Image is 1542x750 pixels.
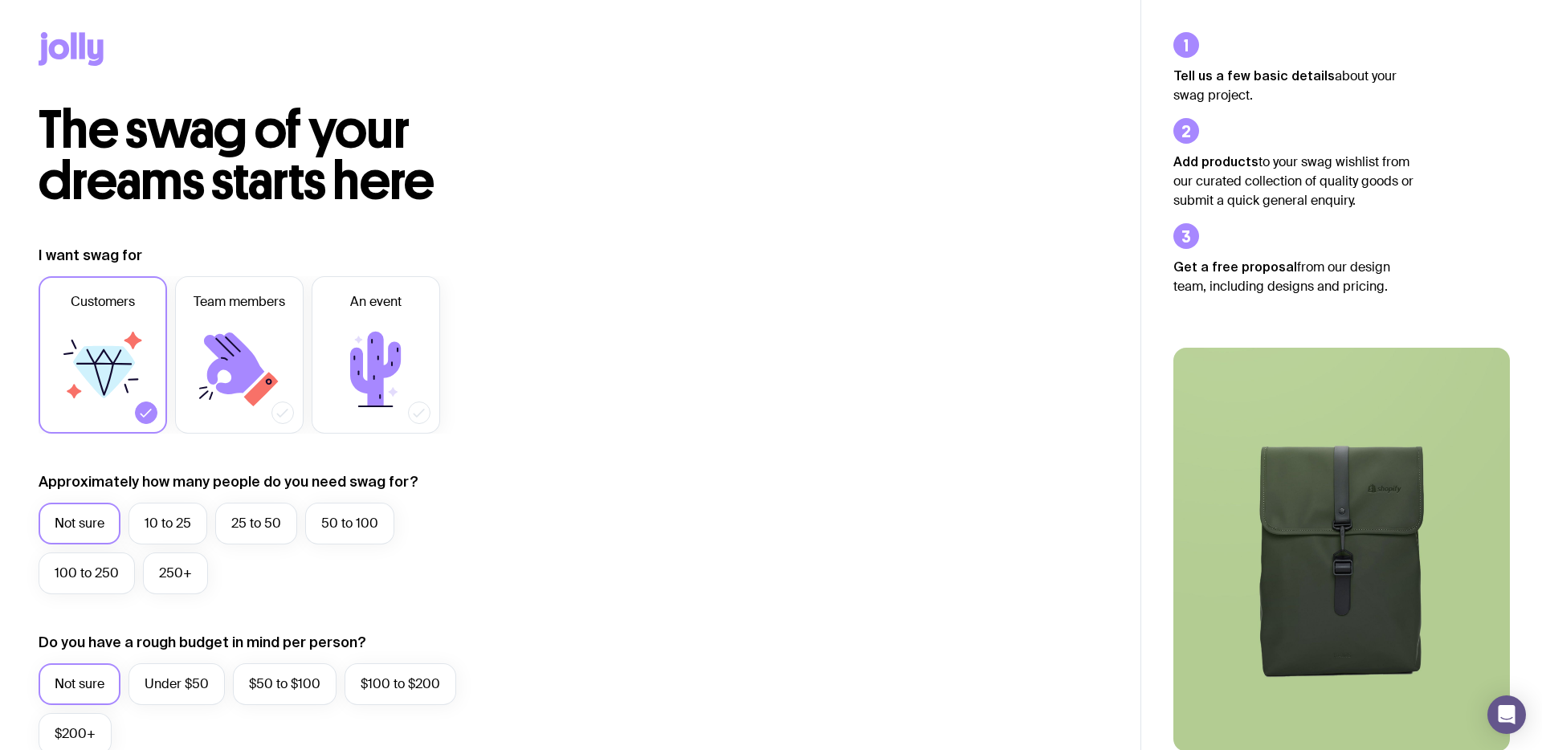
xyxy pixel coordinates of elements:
label: Not sure [39,503,120,544]
label: 10 to 25 [128,503,207,544]
label: $100 to $200 [345,663,456,705]
span: Customers [71,292,135,312]
label: 250+ [143,552,208,594]
label: 100 to 250 [39,552,135,594]
p: to your swag wishlist from our curated collection of quality goods or submit a quick general enqu... [1173,152,1414,210]
label: Do you have a rough budget in mind per person? [39,633,366,652]
label: Approximately how many people do you need swag for? [39,472,418,491]
label: Not sure [39,663,120,705]
label: $50 to $100 [233,663,337,705]
label: 50 to 100 [305,503,394,544]
p: about your swag project. [1173,66,1414,105]
span: The swag of your dreams starts here [39,98,434,213]
span: Team members [194,292,285,312]
strong: Add products [1173,154,1258,169]
label: I want swag for [39,246,142,265]
div: Open Intercom Messenger [1487,695,1526,734]
span: An event [350,292,402,312]
strong: Get a free proposal [1173,259,1297,274]
label: 25 to 50 [215,503,297,544]
p: from our design team, including designs and pricing. [1173,257,1414,296]
label: Under $50 [128,663,225,705]
strong: Tell us a few basic details [1173,68,1335,83]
